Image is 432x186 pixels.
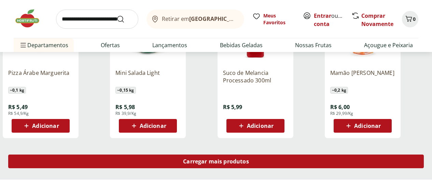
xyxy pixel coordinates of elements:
[314,12,344,28] span: ou
[8,69,73,84] a: Pizza Árabe Marguerita
[8,103,28,111] span: R$ 5,49
[162,16,237,22] span: Retirar em
[19,37,68,53] span: Departamentos
[115,111,136,116] span: R$ 39,9/Kg
[247,123,274,129] span: Adicionar
[330,103,350,111] span: R$ 6,00
[152,41,187,49] a: Lançamentos
[32,123,59,129] span: Adicionar
[220,41,263,49] a: Bebidas Geladas
[223,69,288,84] a: Suco de Melancia Processado 300ml
[101,41,120,49] a: Ofertas
[334,119,392,133] button: Adicionar
[56,10,138,29] input: search
[19,37,27,53] button: Menu
[314,12,351,28] a: Criar conta
[354,123,381,129] span: Adicionar
[12,119,70,133] button: Adicionar
[8,155,424,171] a: Carregar mais produtos
[8,111,29,116] span: R$ 54,9/Kg
[330,69,395,84] a: Mamão [PERSON_NAME]
[413,16,416,22] span: 0
[140,123,166,129] span: Adicionar
[223,103,242,111] span: R$ 5,99
[14,8,48,29] img: Hortifruti
[147,10,244,29] button: Retirar em[GEOGRAPHIC_DATA]/[GEOGRAPHIC_DATA]
[116,15,133,23] button: Submit Search
[115,103,135,111] span: R$ 5,98
[263,12,295,26] span: Meus Favoritos
[314,12,331,19] a: Entrar
[252,12,295,26] a: Meus Favoritos
[364,41,413,49] a: Açougue e Peixaria
[402,11,418,27] button: Carrinho
[330,87,348,94] span: ~ 0,2 kg
[115,69,180,84] a: Mini Salada Light
[189,15,304,23] b: [GEOGRAPHIC_DATA]/[GEOGRAPHIC_DATA]
[115,87,136,94] span: ~ 0,15 kg
[361,12,393,28] a: Comprar Novamente
[8,87,26,94] span: ~ 0,1 kg
[119,119,177,133] button: Adicionar
[226,119,284,133] button: Adicionar
[183,159,249,164] span: Carregar mais produtos
[330,111,353,116] span: R$ 29,99/Kg
[295,41,332,49] a: Nossas Frutas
